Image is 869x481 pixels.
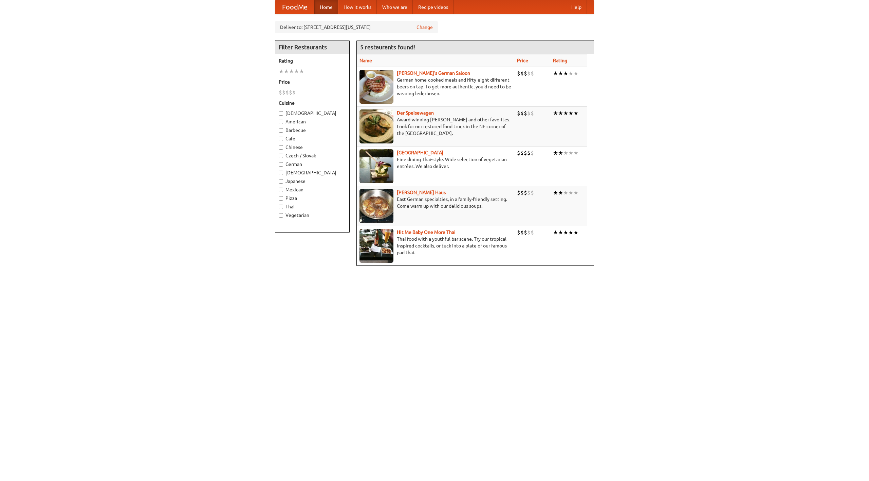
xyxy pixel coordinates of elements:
li: $ [527,109,531,117]
li: ★ [568,70,573,77]
li: ★ [553,149,558,157]
li: ★ [553,109,558,117]
label: Japanese [279,178,346,185]
li: ★ [573,149,578,157]
li: ★ [568,229,573,236]
h4: Filter Restaurants [275,40,349,54]
li: $ [527,70,531,77]
input: [DEMOGRAPHIC_DATA] [279,111,283,116]
label: Thai [279,203,346,210]
img: esthers.jpg [359,70,393,104]
a: Who we are [377,0,413,14]
a: Help [566,0,587,14]
label: [DEMOGRAPHIC_DATA] [279,110,346,117]
li: ★ [573,189,578,196]
li: $ [531,229,534,236]
a: [PERSON_NAME] Haus [397,190,446,195]
li: $ [527,229,531,236]
label: Mexican [279,186,346,193]
a: Der Speisewagen [397,110,434,116]
li: ★ [553,70,558,77]
li: ★ [279,68,284,75]
h5: Price [279,79,346,85]
li: $ [520,189,524,196]
input: Japanese [279,179,283,184]
a: [GEOGRAPHIC_DATA] [397,150,443,155]
li: ★ [294,68,299,75]
li: ★ [558,189,563,196]
label: Vegetarian [279,212,346,219]
li: ★ [563,109,568,117]
label: German [279,161,346,168]
li: ★ [284,68,289,75]
h5: Cuisine [279,100,346,106]
p: Award-winning [PERSON_NAME] and other favorites. Look for our restored food truck in the NE corne... [359,116,512,137]
p: Fine dining Thai-style. Wide selection of vegetarian entrées. We also deliver. [359,156,512,170]
li: $ [524,149,527,157]
li: ★ [568,189,573,196]
label: Czech / Slovak [279,152,346,159]
input: Cafe [279,137,283,141]
a: Name [359,58,372,63]
input: Pizza [279,196,283,201]
a: Change [417,24,433,31]
input: German [279,162,283,167]
input: Mexican [279,188,283,192]
input: Barbecue [279,128,283,133]
a: How it works [338,0,377,14]
li: ★ [558,229,563,236]
input: [DEMOGRAPHIC_DATA] [279,171,283,175]
li: $ [517,109,520,117]
li: $ [292,89,296,96]
li: $ [285,89,289,96]
li: ★ [563,70,568,77]
li: $ [517,229,520,236]
label: [DEMOGRAPHIC_DATA] [279,169,346,176]
li: ★ [563,149,568,157]
p: German home-cooked meals and fifty-eight different beers on tap. To get more authentic, you'd nee... [359,76,512,97]
div: Deliver to: [STREET_ADDRESS][US_STATE] [275,21,438,33]
label: Chinese [279,144,346,151]
a: [PERSON_NAME]'s German Saloon [397,70,470,76]
a: Rating [553,58,567,63]
img: satay.jpg [359,149,393,183]
ng-pluralize: 5 restaurants found! [360,44,415,50]
a: Hit Me Baby One More Thai [397,229,456,235]
li: ★ [568,149,573,157]
a: Price [517,58,528,63]
input: American [279,120,283,124]
label: Cafe [279,135,346,142]
li: $ [520,109,524,117]
a: FoodMe [275,0,314,14]
li: $ [531,149,534,157]
li: ★ [563,189,568,196]
li: ★ [553,189,558,196]
li: ★ [573,109,578,117]
li: $ [517,189,520,196]
li: $ [524,70,527,77]
input: Czech / Slovak [279,154,283,158]
label: Pizza [279,195,346,202]
li: $ [524,229,527,236]
li: $ [289,89,292,96]
li: ★ [573,229,578,236]
li: ★ [558,109,563,117]
li: $ [524,109,527,117]
li: ★ [558,70,563,77]
li: $ [282,89,285,96]
li: $ [520,229,524,236]
input: Thai [279,205,283,209]
img: speisewagen.jpg [359,109,393,143]
li: $ [531,189,534,196]
input: Vegetarian [279,213,283,218]
li: ★ [553,229,558,236]
a: Recipe videos [413,0,454,14]
li: ★ [568,109,573,117]
input: Chinese [279,145,283,150]
li: $ [520,149,524,157]
li: ★ [299,68,304,75]
li: $ [527,149,531,157]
